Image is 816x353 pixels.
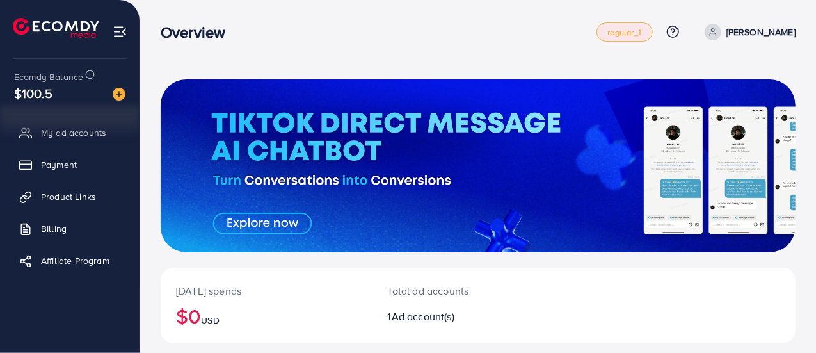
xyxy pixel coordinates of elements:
[113,24,127,39] img: menu
[392,309,454,324] span: Ad account(s)
[161,23,236,42] h3: Overview
[41,190,96,203] span: Product Links
[607,28,641,37] span: regular_1
[41,158,77,171] span: Payment
[14,70,83,83] span: Ecomdy Balance
[762,295,806,343] iframe: Chat
[388,311,516,323] h2: 1
[201,314,219,327] span: USD
[10,248,130,274] a: Affiliate Program
[10,152,130,177] a: Payment
[41,254,109,267] span: Affiliate Program
[10,216,130,242] a: Billing
[41,222,67,235] span: Billing
[13,18,99,38] img: logo
[176,283,357,299] p: [DATE] spends
[41,126,106,139] span: My ad accounts
[726,24,796,40] p: [PERSON_NAME]
[14,84,52,103] span: $100.5
[10,184,130,209] a: Product Links
[113,88,125,101] img: image
[10,120,130,145] a: My ad accounts
[700,24,796,40] a: [PERSON_NAME]
[388,283,516,299] p: Total ad accounts
[596,22,652,42] a: regular_1
[176,304,357,328] h2: $0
